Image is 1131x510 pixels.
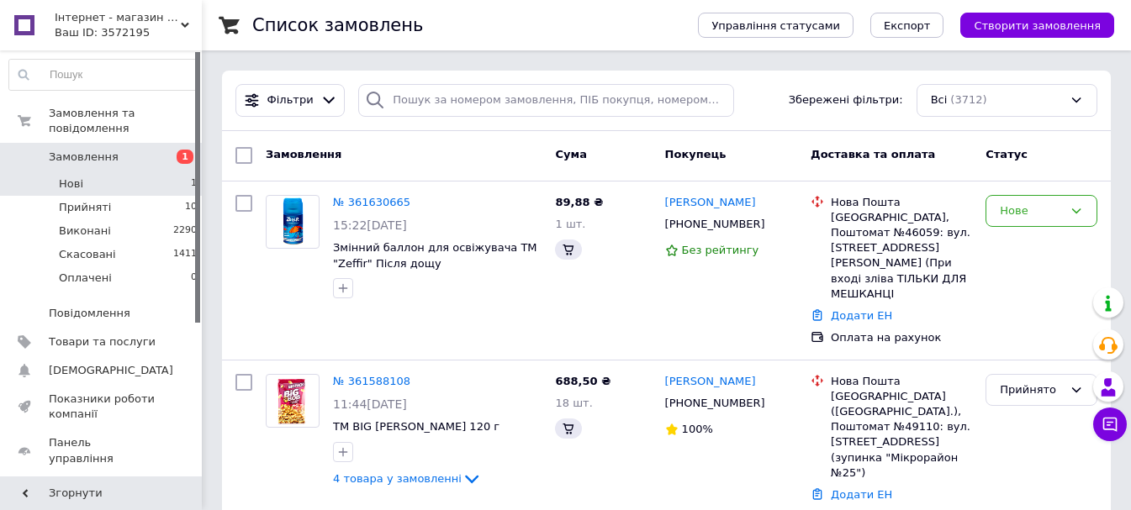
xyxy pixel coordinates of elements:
span: Нові [59,176,83,192]
a: Фото товару [266,195,320,249]
span: (3712) [950,93,986,106]
button: Створити замовлення [960,13,1114,38]
span: 688,50 ₴ [555,375,610,387]
span: Фільтри [267,92,314,108]
a: № 361630665 [333,196,410,208]
span: Доставка та оплата [811,148,935,160]
span: 89,88 ₴ [555,196,603,208]
span: 1411 [173,247,197,262]
span: Всі [931,92,948,108]
span: Повідомлення [49,306,130,321]
a: 4 товара у замовленні [333,472,482,485]
a: [PERSON_NAME] [665,374,756,390]
div: Оплата на рахунок [831,330,972,345]
a: Додати ЕН [831,488,892,501]
div: [PHONE_NUMBER] [662,392,769,414]
div: Нове [1000,202,1063,220]
h1: Список замовлень [252,15,423,35]
a: Додати ЕН [831,309,892,322]
span: 100% [682,423,713,435]
a: Змінний баллон для освіжувача ТМ "Zeffir" Після дощу [333,241,537,270]
button: Управління статусами [698,13,854,38]
span: 1 [177,150,193,164]
input: Пошук за номером замовлення, ПІБ покупця, номером телефону, Email, номером накладної [358,84,734,117]
span: Експорт [884,19,931,32]
span: Cума [555,148,586,160]
span: Виконані [59,223,111,239]
a: № 361588108 [333,375,410,387]
span: Управління статусами [711,19,840,32]
input: Пошук [9,60,198,90]
span: 15:22[DATE] [333,218,407,232]
div: Нова Пошта [831,374,972,389]
span: 0 [191,271,197,286]
span: Без рейтингу [682,244,759,256]
div: Нова Пошта [831,195,972,210]
a: Створити замовлення [943,18,1114,31]
span: Інтернет - магазин foodsales.com.ua [55,10,181,25]
span: [DEMOGRAPHIC_DATA] [49,363,173,378]
div: Ваш ID: 3572195 [55,25,202,40]
span: 4 товара у замовленні [333,472,462,485]
span: 2290 [173,223,197,239]
img: Фото товару [267,196,319,248]
div: [GEOGRAPHIC_DATA], Поштомат №46059: вул. [STREET_ADDRESS][PERSON_NAME] (При вході зліва ТІЛЬКИ ДЛ... [831,210,972,302]
a: ТМ BIG [PERSON_NAME] 120 г [333,420,499,433]
a: [PERSON_NAME] [665,195,756,211]
span: 1 [191,176,197,192]
span: Товари та послуги [49,334,156,350]
div: Прийнято [1000,381,1063,399]
span: 11:44[DATE] [333,397,407,411]
span: Панель управління [49,435,156,465]
span: Скасовані [59,247,116,262]
span: 10 [185,200,197,215]
span: Замовлення [266,148,341,160]
span: Замовлення [49,150,119,165]
span: Збережені фільтри: [789,92,903,108]
span: Статус [986,148,1028,160]
a: Фото товару [266,374,320,428]
span: Показники роботи компанії [49,392,156,422]
button: Чат з покупцем [1093,407,1127,441]
span: Оплачені [59,271,112,286]
span: Покупець [665,148,727,160]
span: Замовлення та повідомлення [49,106,202,136]
span: 18 шт. [555,397,592,409]
span: Прийняті [59,200,111,215]
img: Фото товару [270,375,315,427]
div: [GEOGRAPHIC_DATA] ([GEOGRAPHIC_DATA].), Поштомат №49110: вул. [STREET_ADDRESS] (зупинка "Мікрорай... [831,389,972,481]
div: [PHONE_NUMBER] [662,213,769,235]
button: Експорт [870,13,944,38]
span: 1 шт. [555,218,585,230]
span: Створити замовлення [974,19,1101,32]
